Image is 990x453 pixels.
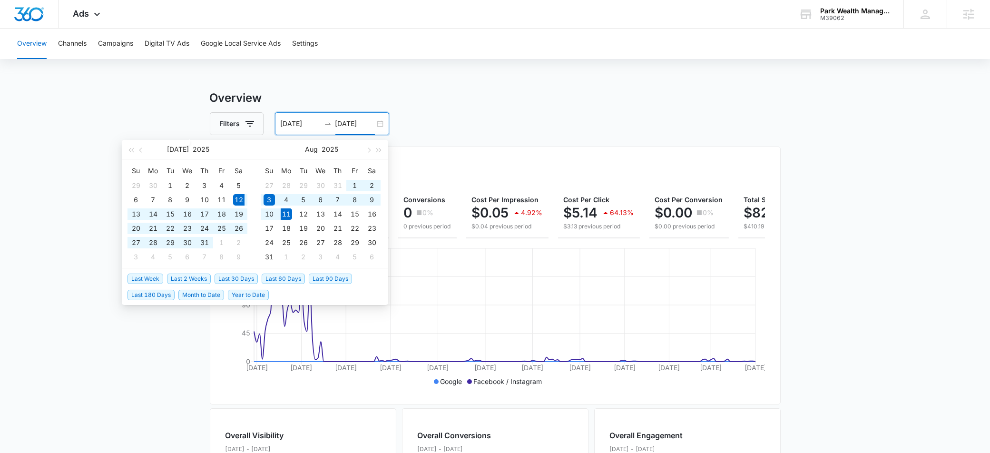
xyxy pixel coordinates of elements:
[196,250,213,264] td: 2025-08-07
[346,163,363,178] th: Fr
[127,178,145,193] td: 2025-06-29
[281,223,292,234] div: 18
[564,205,598,220] p: $5.14
[404,205,412,220] p: 0
[315,223,326,234] div: 20
[315,180,326,191] div: 30
[179,236,196,250] td: 2025-07-30
[261,207,278,221] td: 2025-08-10
[216,251,227,263] div: 8
[130,251,142,263] div: 3
[165,251,176,263] div: 5
[315,208,326,220] div: 13
[127,250,145,264] td: 2025-08-03
[147,237,159,248] div: 28
[379,364,401,372] tspan: [DATE]
[290,364,312,372] tspan: [DATE]
[213,163,230,178] th: Fr
[281,118,320,129] input: Start date
[165,208,176,220] div: 15
[147,208,159,220] div: 14
[655,205,693,220] p: $0.00
[295,250,312,264] td: 2025-09-02
[441,376,462,386] p: Google
[145,207,162,221] td: 2025-07-14
[182,223,193,234] div: 23
[98,29,133,59] button: Campaigns
[295,207,312,221] td: 2025-08-12
[264,180,275,191] div: 27
[178,290,224,300] span: Month to Date
[216,208,227,220] div: 18
[230,221,247,236] td: 2025-07-26
[655,196,723,204] span: Cost Per Conversion
[472,222,543,231] p: $0.04 previous period
[179,178,196,193] td: 2025-07-02
[315,194,326,206] div: 6
[130,194,142,206] div: 6
[610,430,683,441] h2: Overall Engagement
[230,193,247,207] td: 2025-07-12
[298,237,309,248] div: 26
[179,221,196,236] td: 2025-07-23
[127,274,163,284] span: Last Week
[147,251,159,263] div: 4
[329,178,346,193] td: 2025-07-31
[165,223,176,234] div: 22
[196,193,213,207] td: 2025-07-10
[165,237,176,248] div: 29
[363,236,381,250] td: 2025-08-30
[363,221,381,236] td: 2025-08-23
[281,237,292,248] div: 25
[281,208,292,220] div: 11
[145,193,162,207] td: 2025-07-07
[281,180,292,191] div: 28
[312,236,329,250] td: 2025-08-27
[335,364,357,372] tspan: [DATE]
[261,236,278,250] td: 2025-08-24
[658,364,680,372] tspan: [DATE]
[264,237,275,248] div: 24
[569,364,591,372] tspan: [DATE]
[564,222,634,231] p: $3.13 previous period
[278,250,295,264] td: 2025-09-01
[261,250,278,264] td: 2025-08-31
[281,194,292,206] div: 4
[233,194,245,206] div: 12
[233,208,245,220] div: 19
[196,236,213,250] td: 2025-07-31
[210,112,264,135] button: Filters
[700,364,722,372] tspan: [DATE]
[182,194,193,206] div: 9
[162,163,179,178] th: Tu
[305,140,318,159] button: Aug
[332,208,343,220] div: 14
[324,120,332,128] span: swap-right
[199,223,210,234] div: 24
[216,180,227,191] div: 4
[196,221,213,236] td: 2025-07-24
[210,89,781,107] h3: Overview
[363,207,381,221] td: 2025-08-16
[233,251,245,263] div: 9
[472,196,539,204] span: Cost Per Impression
[230,250,247,264] td: 2025-08-09
[332,237,343,248] div: 28
[315,251,326,263] div: 3
[182,251,193,263] div: 6
[162,178,179,193] td: 2025-07-01
[322,140,338,159] button: 2025
[332,180,343,191] div: 31
[346,193,363,207] td: 2025-08-08
[193,140,210,159] button: 2025
[58,29,87,59] button: Channels
[329,163,346,178] th: Th
[230,207,247,221] td: 2025-07-19
[295,193,312,207] td: 2025-08-05
[230,178,247,193] td: 2025-07-05
[145,250,162,264] td: 2025-08-04
[324,120,332,128] span: to
[216,194,227,206] div: 11
[346,221,363,236] td: 2025-08-22
[278,207,295,221] td: 2025-08-11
